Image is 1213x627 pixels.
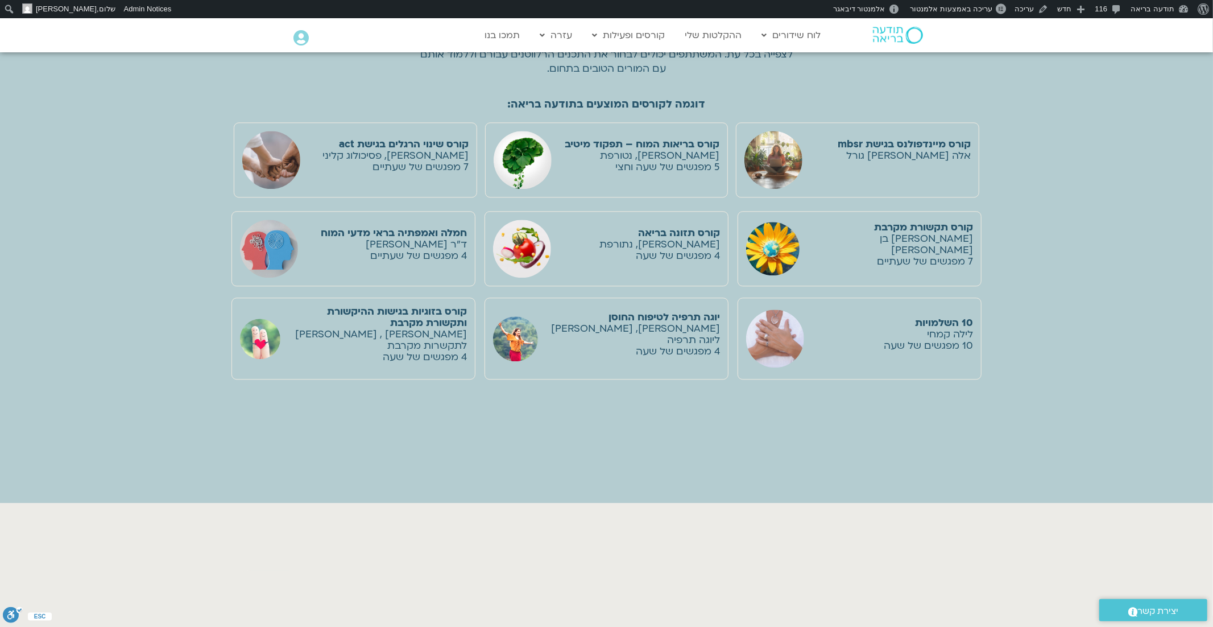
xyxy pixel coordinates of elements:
p: [PERSON_NAME] , [PERSON_NAME] לתקשרות מקרבת 4 מפגשים של שעה [289,306,467,363]
strong: קורס מיינדפולנס בגישת mbsr [838,138,971,151]
strong: חמלה ואמפתיה בראי מדעי המוח [321,226,467,240]
a: תמכו בנו [479,24,526,46]
a: לוח שידורים [756,24,827,46]
a: קורסים ופעילות [587,24,671,46]
p: [PERSON_NAME], נטורפת 5 מפגשים של שעה וחצי [565,139,719,173]
p: [PERSON_NAME] בן [PERSON_NAME] 7 מפגשים של שעתיים [808,222,973,267]
strong: קורס בזוגיות בגישות ההיקשורת ותקשורת מקרבת [327,305,467,329]
span: [PERSON_NAME] [36,5,97,13]
a: יצירת קשר [1099,599,1207,621]
strong: קורס שינוי הרגלים בגישת act [339,138,469,151]
span: עריכה באמצעות אלמנטור [910,5,992,13]
a: ההקלטות שלי [680,24,748,46]
p: ד״ר [PERSON_NAME] 4 מפגשים של שעתיים [321,228,467,262]
strong: יוגה תרפיה לטיפוח החוסן [608,311,720,324]
p: לילה קמחי 10 מפגשים של שעה [884,317,973,352]
b: 10 השלמויות [915,316,973,329]
strong: קורס תזונה בריאה [638,226,720,240]
p: [PERSON_NAME], נתורפת 4 מפגשים של שעה [599,228,720,262]
a: עזרה [535,24,578,46]
p: אלה [PERSON_NAME] גורל [838,139,971,173]
h1: דוגמה לקורסים המוצעים בתודעה בריאה: [508,98,706,110]
strong: קורס תקשורת מקרבת [874,221,973,234]
img: תודעה בריאה [873,27,923,44]
p: [PERSON_NAME], פסיכולוג קליני 7 מפגשים של שעתיים [322,139,469,173]
span: יצירת קשר [1138,604,1179,619]
p: [PERSON_NAME], [PERSON_NAME] ליוגה תרפיה 4 מפגשים של שעה [546,312,720,357]
strong: קורס בריאות המוח – תפקוד מיטיב [565,138,719,151]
